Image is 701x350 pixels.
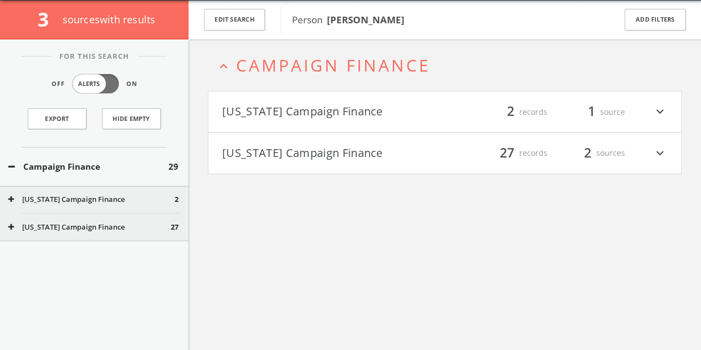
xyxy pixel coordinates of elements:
[8,194,175,205] button: [US_STATE] Campaign Finance
[38,6,58,32] span: 3
[51,51,137,62] span: For This Search
[502,102,519,121] span: 2
[8,160,168,173] button: Campaign Finance
[168,160,178,173] span: 29
[481,144,548,163] div: records
[559,144,625,163] div: sources
[481,103,548,121] div: records
[63,13,156,26] span: source s with results
[28,108,86,129] a: Export
[579,143,596,163] span: 2
[327,13,405,26] b: [PERSON_NAME]
[126,79,137,89] span: On
[171,222,178,233] span: 27
[653,144,667,163] i: expand_more
[236,54,431,77] span: Campaign Finance
[102,108,161,129] button: Hide Empty
[625,9,685,31] button: Add Filters
[175,194,178,205] span: 2
[222,103,445,121] button: [US_STATE] Campaign Finance
[222,144,445,163] button: [US_STATE] Campaign Finance
[495,143,519,163] span: 27
[559,103,625,121] div: source
[292,13,405,26] span: Person
[204,9,265,31] button: Edit Search
[52,79,65,89] span: Off
[216,56,682,74] button: expand_lessCampaign Finance
[583,102,600,121] span: 1
[216,59,231,74] i: expand_less
[8,222,171,233] button: [US_STATE] Campaign Finance
[653,103,667,121] i: expand_more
